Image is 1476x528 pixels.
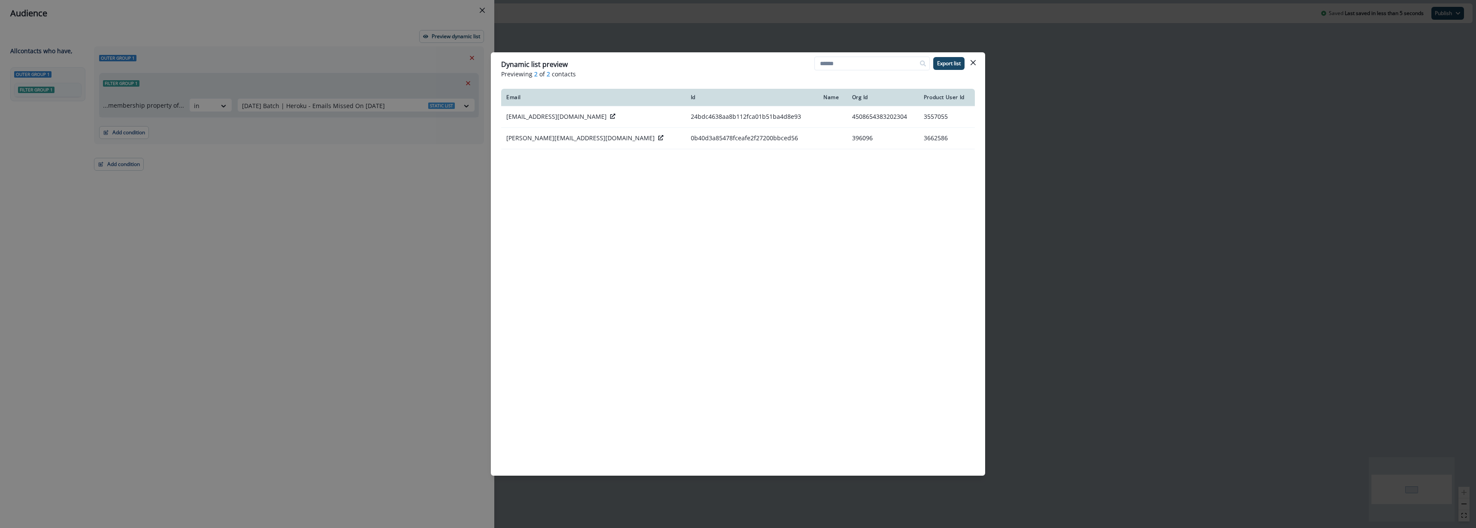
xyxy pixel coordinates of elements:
[937,60,961,66] p: Export list
[847,106,919,127] td: 4508654383202304
[686,127,818,149] td: 0b40d3a85478fceafe2f27200bbced56
[933,57,965,70] button: Export list
[547,69,550,78] span: 2
[501,59,568,69] p: Dynamic list preview
[966,56,980,69] button: Close
[847,127,919,149] td: 396096
[501,69,975,78] p: Previewing of contacts
[691,94,813,101] div: Id
[823,94,842,101] div: Name
[506,134,655,142] p: [PERSON_NAME][EMAIL_ADDRESS][DOMAIN_NAME]
[506,112,607,121] p: [EMAIL_ADDRESS][DOMAIN_NAME]
[919,106,975,127] td: 3557055
[534,69,538,78] span: 2
[506,94,681,101] div: Email
[924,94,970,101] div: Product User Id
[919,127,975,149] td: 3662586
[852,94,913,101] div: Org Id
[686,106,818,127] td: 24bdc4638aa8b112fca01b51ba4d8e93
